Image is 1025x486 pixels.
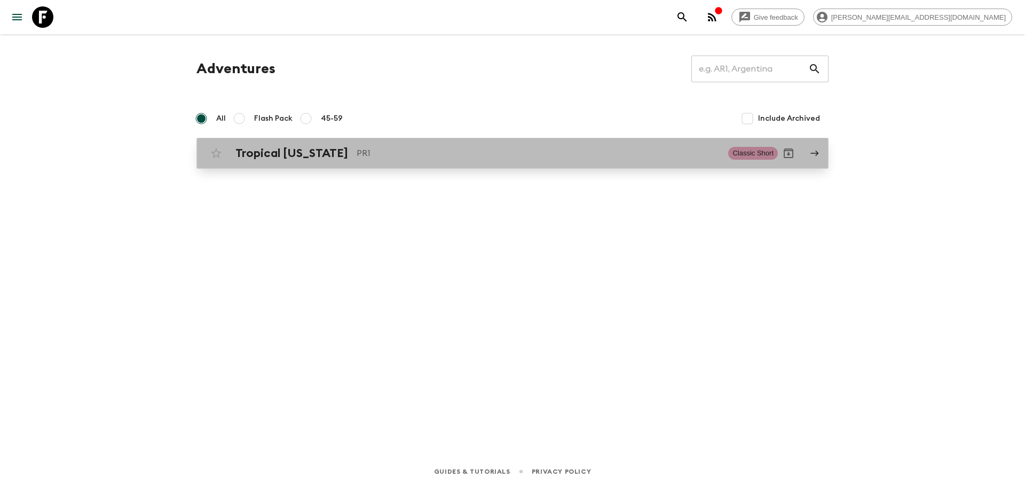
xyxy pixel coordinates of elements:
a: Give feedback [731,9,805,26]
a: Tropical [US_STATE]PR1Classic ShortArchive [196,138,829,169]
span: [PERSON_NAME][EMAIL_ADDRESS][DOMAIN_NAME] [825,13,1012,21]
h1: Adventures [196,58,275,80]
h2: Tropical [US_STATE] [235,146,348,160]
button: menu [6,6,28,28]
a: Guides & Tutorials [434,466,510,477]
a: Privacy Policy [532,466,591,477]
span: 45-59 [321,113,343,124]
button: Archive [778,143,799,164]
div: [PERSON_NAME][EMAIL_ADDRESS][DOMAIN_NAME] [813,9,1012,26]
p: PR1 [357,147,720,160]
span: Flash Pack [254,113,293,124]
span: Give feedback [748,13,804,21]
input: e.g. AR1, Argentina [691,54,808,84]
span: Include Archived [758,113,820,124]
span: Classic Short [728,147,778,160]
button: search adventures [672,6,693,28]
span: All [216,113,226,124]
